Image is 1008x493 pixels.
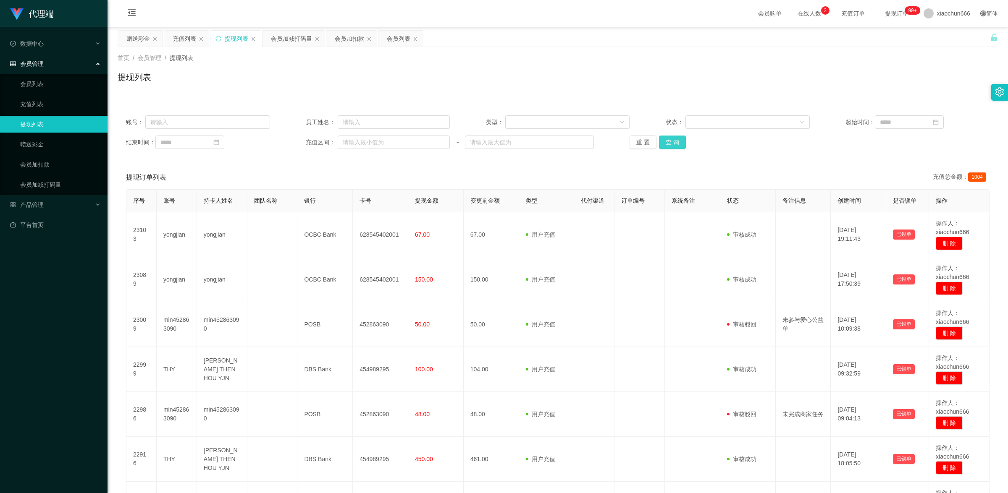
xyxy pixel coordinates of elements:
span: 操作人：xiaochun666 [936,220,969,235]
span: 操作人：xiaochun666 [936,399,969,415]
td: 22916 [126,437,157,482]
span: 用户充值 [526,276,555,283]
i: 图标: calendar [933,119,939,125]
img: logo.9652507e.png [10,8,24,20]
i: 图标: check-circle-o [10,41,16,47]
td: 未完成商家任务 [776,392,831,437]
td: [DATE] 09:32:59 [831,347,886,392]
td: 未参与爱心公益单 [776,302,831,347]
td: DBS Bank [297,347,353,392]
span: 用户充值 [526,231,555,238]
td: [DATE] 09:04:13 [831,392,886,437]
button: 已锁单 [893,364,915,374]
td: 628545402001 [353,257,408,302]
span: 提现列表 [170,55,193,61]
button: 删 除 [936,461,963,475]
span: 48.00 [415,411,430,417]
a: 会员加减打码量 [20,176,101,193]
i: 图标: menu-fold [118,0,146,27]
td: THY [157,437,197,482]
td: [DATE] 18:05:50 [831,437,886,482]
span: 状态 [727,197,739,204]
span: 450.00 [415,456,433,462]
span: 系统备注 [672,197,695,204]
input: 请输入最小值为 [338,136,450,149]
button: 查 询 [659,136,686,149]
button: 已锁单 [893,230,915,240]
span: 结束时间： [126,138,155,147]
td: min452863090 [197,302,247,347]
div: 会员加扣款 [335,31,364,47]
span: 150.00 [415,276,433,283]
div: 充值总金额： [933,172,990,183]
span: 会员管理 [10,60,44,67]
td: OCBC Bank [297,257,353,302]
i: 图标: close [152,37,157,42]
i: 图标: setting [995,87,1004,97]
span: 审核驳回 [727,321,756,328]
td: 48.00 [464,392,519,437]
span: 操作 [936,197,948,204]
span: 产品管理 [10,201,44,208]
td: [PERSON_NAME] THEN HOU YJN [197,347,247,392]
span: 员工姓名： [306,118,338,127]
span: 50.00 [415,321,430,328]
span: 账号： [126,118,145,127]
i: 图标: appstore-o [10,202,16,208]
input: 请输入 [145,115,270,129]
td: 22999 [126,347,157,392]
span: ~ [450,138,465,147]
td: 23009 [126,302,157,347]
a: 赠送彩金 [20,136,101,153]
span: 提现订单列表 [126,172,166,183]
button: 删 除 [936,326,963,340]
td: min452863090 [157,392,197,437]
span: 卡号 [360,197,371,204]
i: 图标: global [980,10,986,16]
span: 提现订单 [881,10,913,16]
span: 操作人：xiaochun666 [936,444,969,460]
span: 首页 [118,55,129,61]
span: 用户充值 [526,366,555,373]
h1: 提现列表 [118,71,151,83]
i: 图标: close [315,37,320,42]
button: 已锁单 [893,274,915,284]
span: 创建时间 [837,197,861,204]
td: POSB [297,392,353,437]
i: 图标: down [800,120,805,125]
td: 104.00 [464,347,519,392]
button: 删 除 [936,282,963,295]
span: 代付渠道 [581,197,604,204]
td: THY [157,347,197,392]
span: 会员管理 [138,55,161,61]
td: 461.00 [464,437,519,482]
span: 起始时间： [845,118,875,127]
span: 状态： [666,118,685,127]
td: 452863090 [353,392,408,437]
div: 充值列表 [173,31,196,47]
span: 账号 [163,197,175,204]
input: 请输入最大值为 [465,136,594,149]
a: 提现列表 [20,116,101,133]
span: 充值订单 [837,10,869,16]
div: 赠送彩金 [126,31,150,47]
td: 150.00 [464,257,519,302]
td: [PERSON_NAME] THEN HOU YJN [197,437,247,482]
div: 会员加减打码量 [271,31,312,47]
button: 已锁单 [893,454,915,464]
h1: 代理端 [29,0,54,27]
span: 是否锁单 [893,197,916,204]
span: 备注信息 [782,197,806,204]
td: yongjian [197,212,247,257]
td: 454989295 [353,437,408,482]
span: 银行 [304,197,316,204]
div: 会员列表 [387,31,410,47]
div: 提现列表 [225,31,248,47]
input: 请输入 [338,115,450,129]
i: 图标: table [10,61,16,67]
td: 23089 [126,257,157,302]
td: min452863090 [197,392,247,437]
span: 类型 [526,197,538,204]
td: 22986 [126,392,157,437]
span: 审核成功 [727,456,756,462]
